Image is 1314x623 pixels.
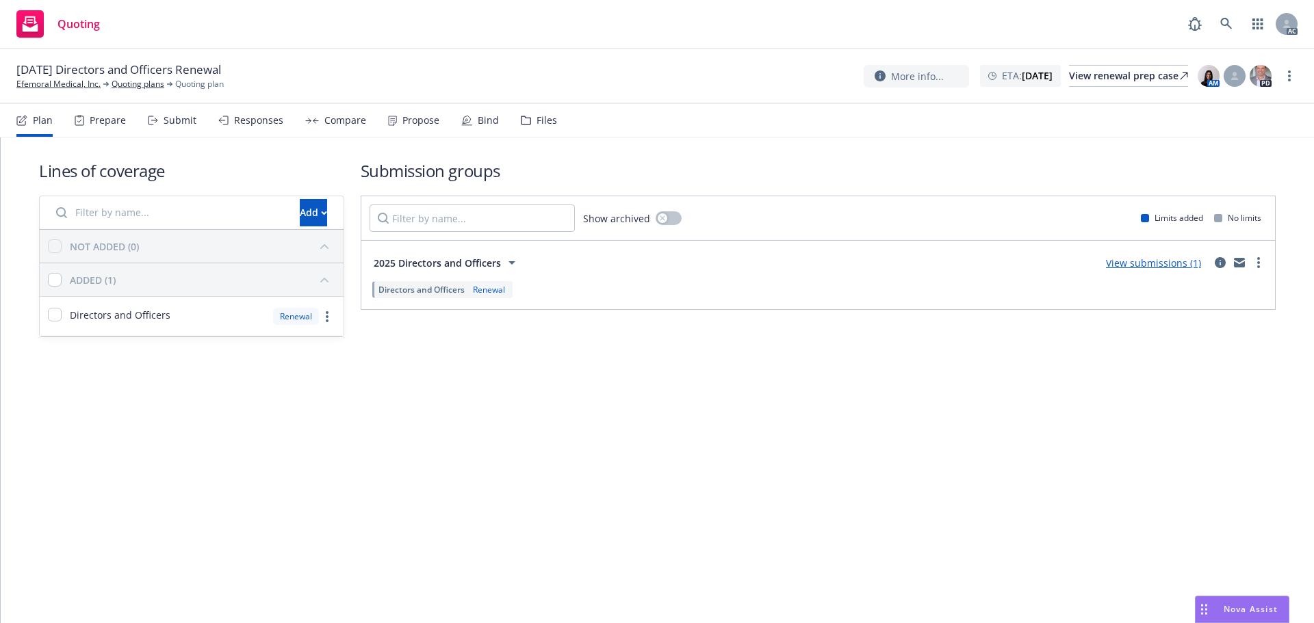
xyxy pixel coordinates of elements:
[1181,10,1209,38] a: Report a Bug
[374,256,501,270] span: 2025 Directors and Officers
[70,239,139,254] div: NOT ADDED (0)
[1022,69,1053,82] strong: [DATE]
[16,62,221,78] span: [DATE] Directors and Officers Renewal
[1198,65,1220,87] img: photo
[11,5,105,43] a: Quoting
[370,249,524,276] button: 2025 Directors and Officers
[1231,254,1248,271] a: mail
[1250,254,1267,271] a: more
[112,78,164,90] a: Quoting plans
[1195,596,1289,623] button: Nova Assist
[378,284,465,295] span: Directors and Officers
[90,115,126,126] div: Prepare
[1002,68,1053,83] span: ETA :
[470,284,508,295] div: Renewal
[361,159,1276,182] h1: Submission groups
[70,269,335,291] button: ADDED (1)
[300,200,327,226] div: Add
[1213,10,1240,38] a: Search
[70,235,335,257] button: NOT ADDED (0)
[1244,10,1272,38] a: Switch app
[175,78,224,90] span: Quoting plan
[319,308,335,325] a: more
[1069,65,1188,87] a: View renewal prep case
[1281,68,1298,84] a: more
[537,115,557,126] div: Files
[39,159,344,182] h1: Lines of coverage
[164,115,196,126] div: Submit
[273,308,319,325] div: Renewal
[16,78,101,90] a: Efemoral Medical, Inc.
[1069,66,1188,86] div: View renewal prep case
[1106,256,1201,269] a: View submissions (1)
[864,65,969,88] button: More info...
[1250,65,1272,87] img: photo
[1224,603,1278,615] span: Nova Assist
[583,211,650,226] span: Show archived
[370,204,575,232] input: Filter by name...
[70,308,170,322] span: Directors and Officers
[57,18,100,29] span: Quoting
[300,199,327,226] button: Add
[891,69,944,83] span: More info...
[1141,212,1203,224] div: Limits added
[324,115,366,126] div: Compare
[1196,596,1213,622] div: Drag to move
[234,115,283,126] div: Responses
[70,273,116,287] div: ADDED (1)
[33,115,53,126] div: Plan
[478,115,499,126] div: Bind
[402,115,439,126] div: Propose
[1214,212,1261,224] div: No limits
[1212,254,1228,271] a: circleInformation
[48,199,292,226] input: Filter by name...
